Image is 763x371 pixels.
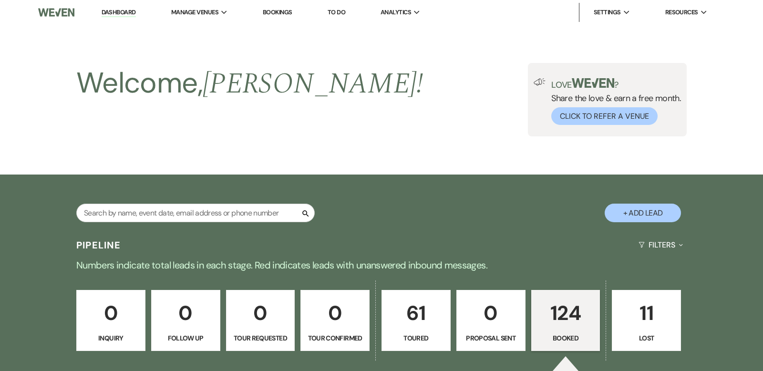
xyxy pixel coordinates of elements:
[76,238,121,252] h3: Pipeline
[531,290,600,351] a: 124Booked
[463,333,519,343] p: Proposal Sent
[612,290,681,351] a: 11Lost
[388,333,444,343] p: Toured
[157,297,214,329] p: 0
[381,290,451,351] a: 61Toured
[618,297,675,329] p: 11
[388,297,444,329] p: 61
[537,333,594,343] p: Booked
[572,78,614,88] img: weven-logo-green.svg
[232,297,289,329] p: 0
[82,297,139,329] p: 0
[381,8,411,17] span: Analytics
[665,8,698,17] span: Resources
[307,333,363,343] p: Tour Confirmed
[307,297,363,329] p: 0
[157,333,214,343] p: Follow Up
[534,78,546,86] img: loud-speaker-illustration.svg
[300,290,370,351] a: 0Tour Confirmed
[38,2,74,22] img: Weven Logo
[551,78,681,89] p: Love ?
[463,297,519,329] p: 0
[263,8,292,16] a: Bookings
[328,8,345,16] a: To Do
[537,297,594,329] p: 124
[102,8,136,17] a: Dashboard
[594,8,621,17] span: Settings
[151,290,220,351] a: 0Follow Up
[171,8,218,17] span: Manage Venues
[203,62,423,106] span: [PERSON_NAME] !
[618,333,675,343] p: Lost
[605,204,681,222] button: + Add Lead
[76,290,145,351] a: 0Inquiry
[226,290,295,351] a: 0Tour Requested
[76,204,315,222] input: Search by name, event date, email address or phone number
[82,333,139,343] p: Inquiry
[635,232,687,258] button: Filters
[546,78,681,125] div: Share the love & earn a free month.
[456,290,526,351] a: 0Proposal Sent
[76,63,423,104] h2: Welcome,
[551,107,658,125] button: Click to Refer a Venue
[38,258,725,273] p: Numbers indicate total leads in each stage. Red indicates leads with unanswered inbound messages.
[232,333,289,343] p: Tour Requested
